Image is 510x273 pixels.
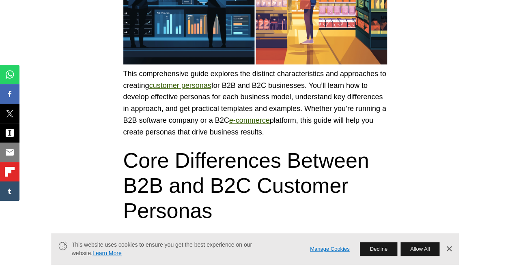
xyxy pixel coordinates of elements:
[149,81,211,90] a: customer personas
[443,243,455,255] a: Dismiss Banner
[72,241,299,258] span: This website uses cookies to ensure you get the best experience on our website.
[360,242,397,256] button: Decline
[93,250,122,256] a: Learn More
[310,245,350,254] a: Manage Cookies
[229,116,270,124] a: e-commerce
[400,242,439,256] button: Allow All
[123,148,387,224] h2: Core Differences Between B2B and B2C Customer Personas
[58,241,68,251] svg: Cookie Icon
